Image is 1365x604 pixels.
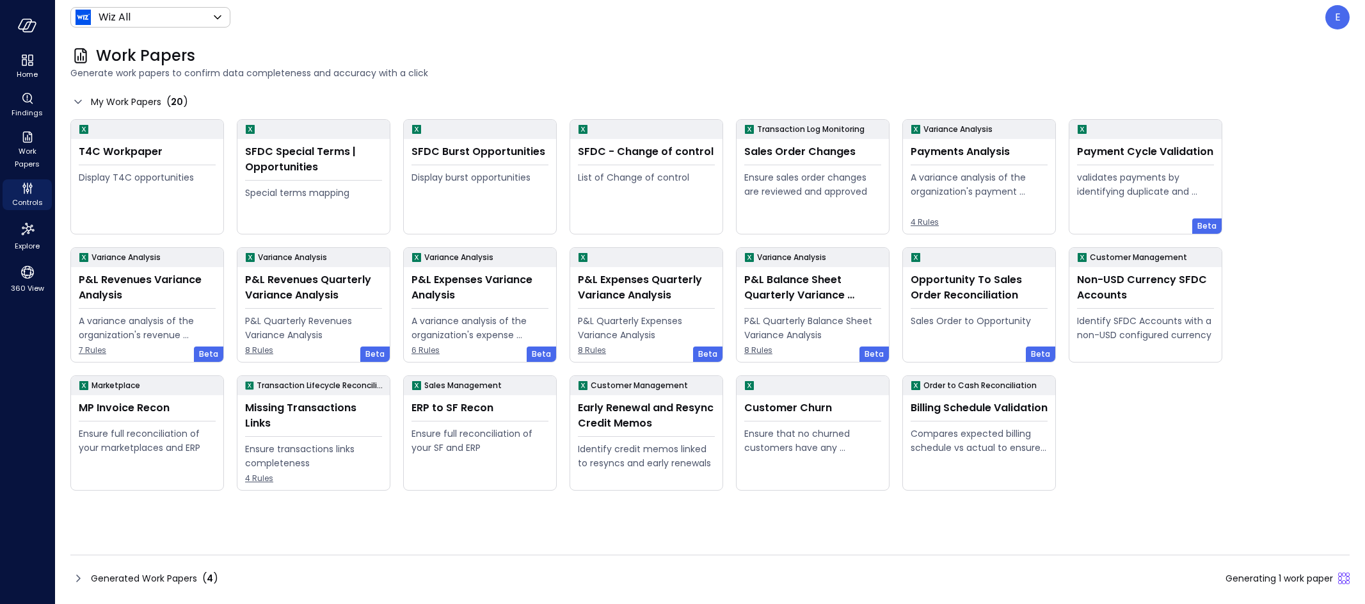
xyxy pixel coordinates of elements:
[257,379,385,392] p: Transaction Lifecycle Reconciliation
[923,123,993,136] p: Variance Analysis
[79,144,216,159] div: T4C Workpaper
[1338,573,1350,584] div: Sliding puzzle loader
[245,272,382,303] div: P&L Revenues Quarterly Variance Analysis
[411,314,548,342] div: A variance analysis of the organization's expense accounts
[911,272,1048,303] div: Opportunity To Sales Order Reconciliation
[207,572,213,585] span: 4
[1197,220,1217,233] span: Beta
[923,379,1037,392] p: Order to Cash Reconciliation
[11,282,44,295] span: 360 View
[911,400,1048,416] div: Billing Schedule Validation
[245,442,382,470] div: Ensure transactions links completeness
[70,66,1350,80] span: Generate work papers to confirm data completeness and accuracy with a click
[911,427,1048,455] div: Compares expected billing schedule vs actual to ensure timely and compliant invoicing
[76,10,91,25] img: Icon
[96,45,195,66] span: Work Papers
[424,251,493,264] p: Variance Analysis
[12,106,43,119] span: Findings
[166,94,188,110] div: ( )
[91,571,197,585] span: Generated Work Papers
[245,472,382,485] span: 4 Rules
[245,400,382,431] div: Missing Transactions Links
[1335,10,1341,25] p: E
[424,379,502,392] p: Sales Management
[411,170,548,184] div: Display burst opportunities
[1325,5,1350,29] div: Eleanor Yehudai
[1031,348,1050,361] span: Beta
[17,68,38,81] span: Home
[1077,144,1214,159] div: Payment Cycle Validation
[245,344,382,357] span: 8 Rules
[92,379,140,392] p: Marketplace
[591,379,688,392] p: Customer Management
[3,90,52,120] div: Findings
[79,170,216,184] div: Display T4C opportunities
[245,314,382,342] div: P&L Quarterly Revenues Variance Analysis
[1077,170,1214,199] div: validates payments by identifying duplicate and erroneous entries.
[744,427,881,455] div: Ensure that no churned customers have any remaining open invoices
[744,144,881,159] div: Sales Order Changes
[411,144,548,159] div: SFDC Burst Opportunities
[744,314,881,342] div: P&L Quarterly Balance Sheet Variance Analysis
[744,170,881,199] div: Ensure sales order changes are reviewed and approved
[1077,272,1214,303] div: Non-USD Currency SFDC Accounts
[757,251,826,264] p: Variance Analysis
[578,400,715,431] div: Early Renewal and Resync Credit Memos
[245,186,382,200] div: Special terms mapping
[79,314,216,342] div: A variance analysis of the organization's revenue accounts
[911,144,1048,159] div: Payments Analysis
[3,51,52,82] div: Home
[911,216,1048,229] span: 4 Rules
[92,251,161,264] p: Variance Analysis
[99,10,131,25] p: Wiz All
[757,123,865,136] p: Transaction Log Monitoring
[744,344,881,357] span: 8 Rules
[411,400,548,416] div: ERP to SF Recon
[744,272,881,303] div: P&L Balance Sheet Quarterly Variance Analysis
[411,272,548,303] div: P&L Expenses Variance Analysis
[911,170,1048,199] div: A variance analysis of the organization's payment transactions
[3,261,52,296] div: 360 View
[578,442,715,470] div: Identify credit memos linked to resyncs and early renewals
[365,348,385,361] span: Beta
[258,251,327,264] p: Variance Analysis
[79,272,216,303] div: P&L Revenues Variance Analysis
[171,95,183,108] span: 20
[1225,571,1333,585] span: Generating 1 work paper
[202,571,218,586] div: ( )
[911,314,1048,328] div: Sales Order to Opportunity
[1077,314,1214,342] div: Identify SFDC Accounts with a non-USD configured currency
[578,170,715,184] div: List of Change of control
[411,344,548,357] span: 6 Rules
[578,344,715,357] span: 8 Rules
[79,400,216,416] div: MP Invoice Recon
[91,95,161,109] span: My Work Papers
[411,427,548,455] div: Ensure full reconciliation of your SF and ERP
[199,348,218,361] span: Beta
[532,348,551,361] span: Beta
[865,348,884,361] span: Beta
[79,427,216,455] div: Ensure full reconciliation of your marketplaces and ERP
[3,128,52,172] div: Work Papers
[1090,251,1187,264] p: Customer Management
[245,144,382,175] div: SFDC Special Terms | Opportunities
[578,314,715,342] div: P&L Quarterly Expenses Variance Analysis
[15,240,40,252] span: Explore
[744,400,881,416] div: Customer Churn
[698,348,717,361] span: Beta
[12,196,43,209] span: Controls
[578,144,715,159] div: SFDC - Change of control
[578,272,715,303] div: P&L Expenses Quarterly Variance Analysis
[79,344,216,357] span: 7 Rules
[8,145,47,170] span: Work Papers
[3,218,52,254] div: Explore
[3,179,52,210] div: Controls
